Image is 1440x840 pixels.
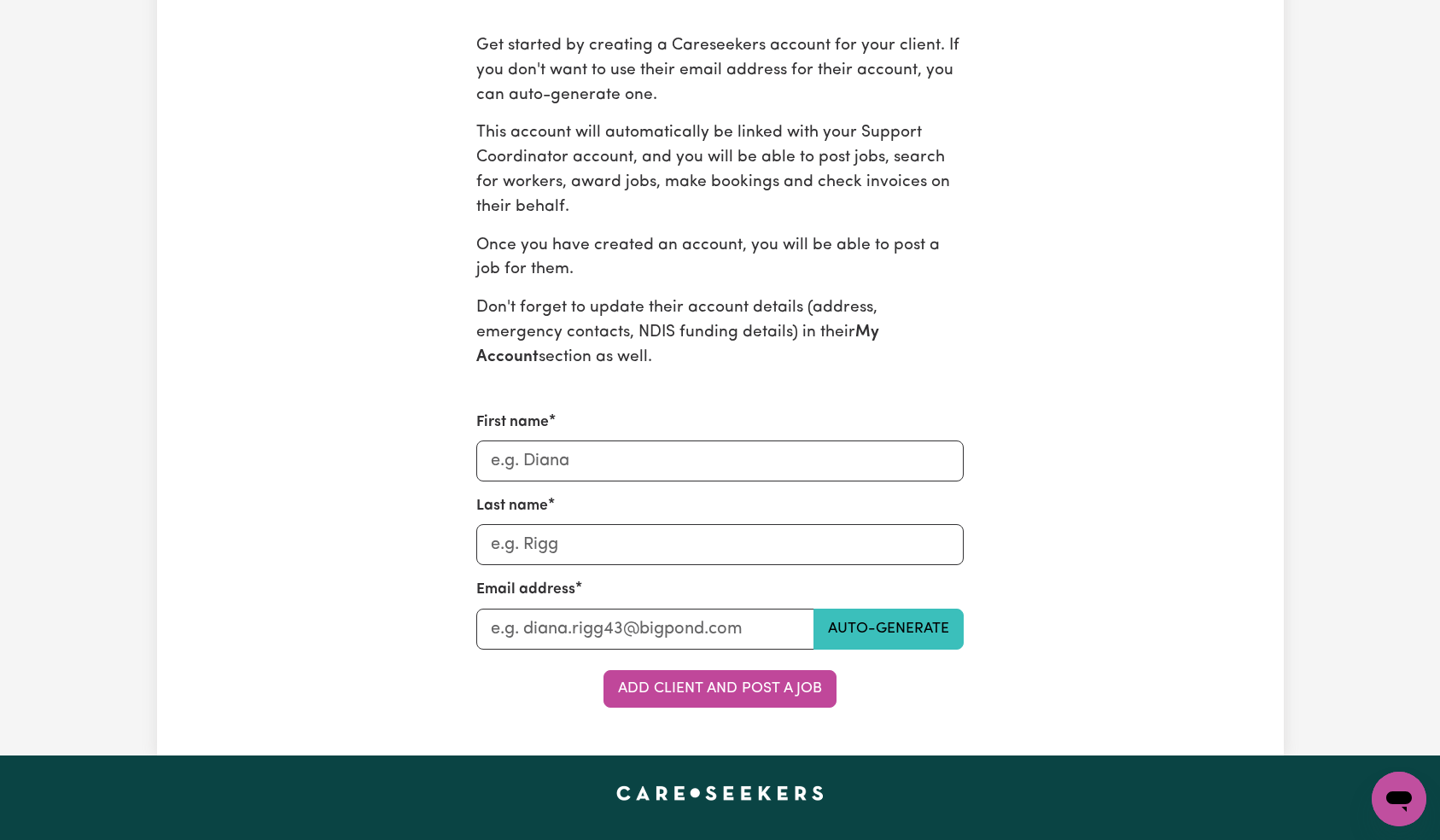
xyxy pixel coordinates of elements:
a: Careseekers home page [616,786,824,800]
p: Don't forget to update their account details (address, emergency contacts, NDIS funding details) ... [476,296,964,370]
button: Add Client and Post a Job [603,670,837,708]
label: First name [476,411,549,434]
input: e.g. diana.rigg43@bigpond.com [476,609,814,650]
input: e.g. Rigg [476,524,964,565]
label: Last name [476,495,548,517]
p: This account will automatically be linked with your Support Coordinator account, and you will be ... [476,121,964,219]
input: e.g. Diana [476,440,964,481]
p: Get started by creating a Careseekers account for your client. If you don't want to use their ema... [476,34,964,108]
b: My Account [476,324,879,365]
iframe: Button to launch messaging window [1372,772,1426,826]
button: Auto-generate email address [813,609,964,650]
label: Email address [476,579,575,601]
p: Once you have created an account, you will be able to post a job for them. [476,234,964,283]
